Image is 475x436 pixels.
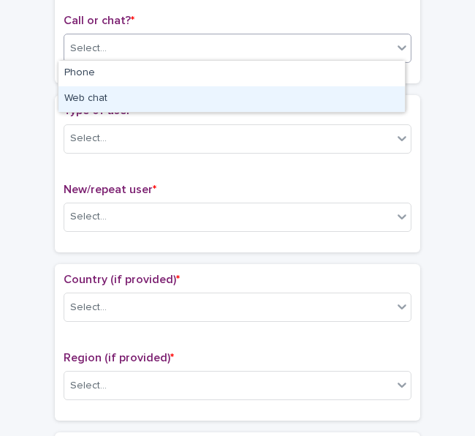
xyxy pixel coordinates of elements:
span: Region (if provided) [64,352,174,364]
span: Call or chat? [64,15,134,26]
span: Country (if provided) [64,274,180,285]
div: Select... [70,300,107,315]
div: Select... [70,209,107,225]
div: Phone [58,61,405,86]
div: Web chat [58,86,405,112]
div: Select... [70,131,107,146]
div: Select... [70,378,107,394]
span: New/repeat user [64,184,156,195]
div: Select... [70,41,107,56]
